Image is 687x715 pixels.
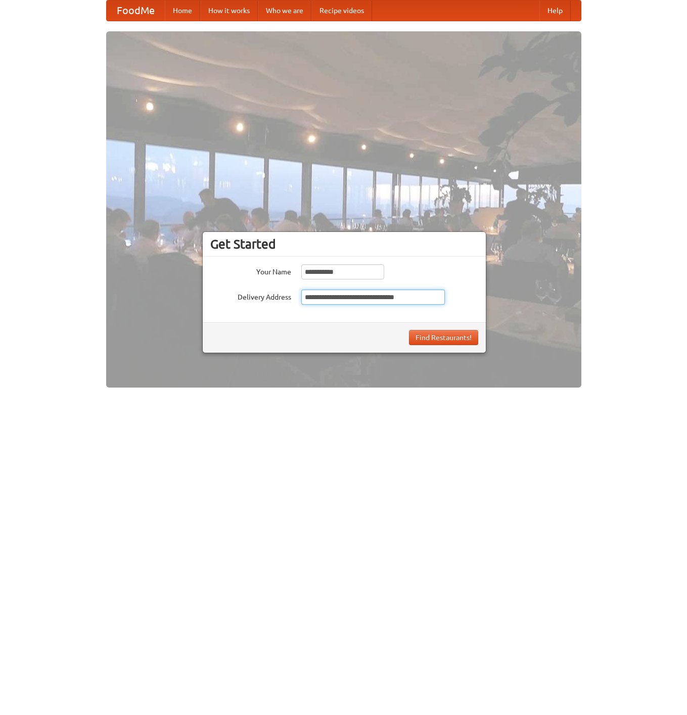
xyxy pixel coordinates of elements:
label: Delivery Address [210,290,291,302]
a: FoodMe [107,1,165,21]
button: Find Restaurants! [409,330,478,345]
a: Help [539,1,571,21]
a: Who we are [258,1,311,21]
a: How it works [200,1,258,21]
label: Your Name [210,264,291,277]
h3: Get Started [210,236,478,252]
a: Home [165,1,200,21]
a: Recipe videos [311,1,372,21]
